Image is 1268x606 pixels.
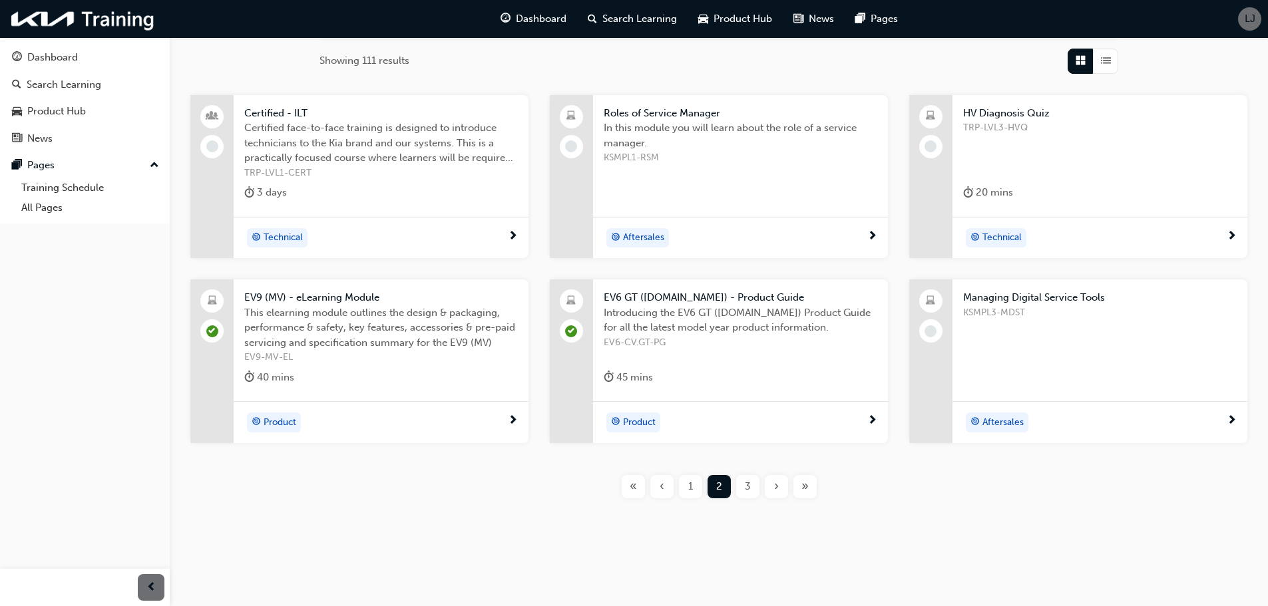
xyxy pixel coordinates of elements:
span: Aftersales [623,230,664,245]
span: target-icon [252,414,261,431]
a: News [5,126,164,151]
button: Previous page [648,475,676,498]
a: EV9 (MV) - eLearning ModuleThis elearning module outlines the design & packaging, performance & s... [190,279,528,443]
div: 20 mins [963,184,1013,201]
button: Pages [5,153,164,178]
span: Managing Digital Service Tools [963,290,1237,305]
a: Dashboard [5,45,164,70]
span: learningRecordVerb_NONE-icon [925,325,937,337]
span: EV9 (MV) - eLearning Module [244,290,518,305]
span: next-icon [867,415,877,427]
span: laptop-icon [926,108,935,125]
span: prev-icon [146,579,156,596]
span: learningRecordVerb_PASS-icon [565,325,577,337]
span: 3 [745,479,751,494]
span: guage-icon [501,11,511,27]
span: HV Diagnosis Quiz [963,106,1237,121]
span: List [1101,53,1111,69]
span: LJ [1245,11,1255,27]
a: Training Schedule [16,178,164,198]
a: news-iconNews [783,5,845,33]
span: pages-icon [12,160,22,172]
span: learningRecordVerb_PASS-icon [206,325,218,337]
span: guage-icon [12,52,22,64]
a: EV6 GT ([DOMAIN_NAME]) - Product GuideIntroducing the EV6 GT ([DOMAIN_NAME]) Product Guide for al... [550,279,888,443]
button: DashboardSearch LearningProduct HubNews [5,43,164,153]
a: All Pages [16,198,164,218]
span: 2 [716,479,722,494]
a: search-iconSearch Learning [577,5,688,33]
span: Aftersales [982,415,1024,430]
span: Introducing the EV6 GT ([DOMAIN_NAME]) Product Guide for all the latest model year product inform... [604,305,877,335]
span: EV9-MV-EL [244,350,518,365]
span: learningRecordVerb_NONE-icon [925,140,937,152]
div: 45 mins [604,369,653,386]
button: Page 1 [676,475,705,498]
a: Certified - ILTCertified face-to-face training is designed to introduce technicians to the Kia br... [190,95,528,259]
span: ‹ [660,479,664,494]
span: Product [264,415,296,430]
span: EV6 GT ([DOMAIN_NAME]) - Product Guide [604,290,877,305]
span: target-icon [252,229,261,247]
a: guage-iconDashboard [490,5,577,33]
img: kia-training [7,5,160,33]
span: News [809,11,834,27]
button: LJ [1238,7,1261,31]
span: target-icon [611,229,620,247]
a: pages-iconPages [845,5,909,33]
button: Last page [791,475,819,498]
button: Page 3 [734,475,762,498]
span: Technical [264,230,303,245]
span: Dashboard [516,11,566,27]
span: people-icon [208,108,217,125]
span: laptop-icon [208,293,217,310]
span: search-icon [588,11,597,27]
span: next-icon [867,231,877,243]
button: Page 2 [705,475,734,498]
span: Technical [982,230,1022,245]
span: duration-icon [604,369,614,386]
span: up-icon [150,157,159,174]
span: » [801,479,809,494]
span: Certified - ILT [244,106,518,121]
div: Pages [27,158,55,173]
span: KSMPL1-RSM [604,150,877,166]
a: car-iconProduct Hub [688,5,783,33]
div: Search Learning [27,77,101,92]
span: « [630,479,637,494]
span: search-icon [12,79,21,91]
span: Grid [1076,53,1086,69]
div: Dashboard [27,50,78,65]
a: Product Hub [5,99,164,124]
span: target-icon [970,414,980,431]
span: KSMPL3-MDST [963,305,1237,321]
div: Product Hub [27,104,86,119]
span: target-icon [611,414,620,431]
span: › [774,479,779,494]
span: 1 [688,479,693,494]
span: laptop-icon [566,108,576,125]
span: news-icon [793,11,803,27]
div: 3 days [244,184,287,201]
span: Certified face-to-face training is designed to introduce technicians to the Kia brand and our sys... [244,120,518,166]
span: next-icon [508,231,518,243]
span: Product [623,415,656,430]
button: Next page [762,475,791,498]
span: In this module you will learn about the role of a service manager. [604,120,877,150]
span: target-icon [970,229,980,247]
span: duration-icon [244,184,254,201]
span: duration-icon [963,184,973,201]
span: TRP-LVL1-CERT [244,166,518,181]
span: learningRecordVerb_NONE-icon [206,140,218,152]
span: laptop-icon [926,293,935,310]
span: car-icon [12,106,22,118]
a: Roles of Service ManagerIn this module you will learn about the role of a service manager.KSMPL1-... [550,95,888,259]
span: learningRecordVerb_NONE-icon [565,140,577,152]
span: Product Hub [714,11,772,27]
span: Roles of Service Manager [604,106,877,121]
a: HV Diagnosis QuizTRP-LVL3-HVQduration-icon 20 minstarget-iconTechnical [909,95,1247,259]
span: Showing 111 results [319,53,409,69]
span: EV6-CV.GT-PG [604,335,877,351]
